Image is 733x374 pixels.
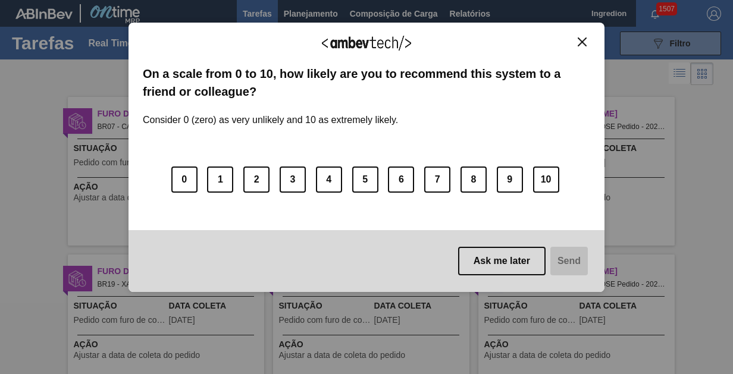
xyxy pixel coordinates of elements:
[352,166,378,193] button: 5
[143,65,590,101] label: On a scale from 0 to 10, how likely are you to recommend this system to a friend or colleague?
[497,166,523,193] button: 9
[388,166,414,193] button: 6
[171,166,198,193] button: 0
[574,37,590,47] button: Close
[243,166,270,193] button: 2
[143,100,398,125] label: Consider 0 (zero) as very unlikely and 10 as extremely likely.
[207,166,233,193] button: 1
[280,166,306,193] button: 3
[533,166,559,193] button: 10
[424,166,450,193] button: 7
[578,37,587,46] img: Close
[461,166,487,193] button: 8
[458,247,546,275] button: Ask me later
[322,36,411,51] img: Logo Ambevtech
[316,166,342,193] button: 4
